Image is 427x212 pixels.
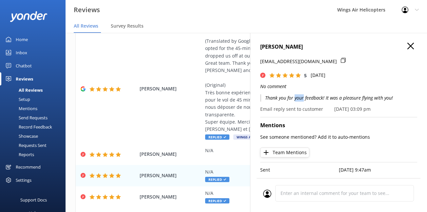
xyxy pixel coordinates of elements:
a: Record Feedback [4,122,66,131]
a: Send Requests [4,113,66,122]
p: See someone mentioned? Add it to auto-mentions [260,133,417,141]
div: Reviews [16,72,33,85]
div: N/A [205,168,373,176]
button: Close [407,43,414,50]
div: N/A [205,190,373,197]
div: Inbox [16,46,27,59]
span: [PERSON_NAME] [140,193,202,200]
p: Email reply sent to customer [260,106,323,113]
h3: Reviews [74,5,100,15]
div: N/A [205,147,373,154]
span: Replied [205,198,229,203]
img: yonder-white-logo.png [10,11,48,22]
a: Mentions [4,104,66,113]
p: Sent [260,166,339,174]
p: [EMAIL_ADDRESS][DOMAIN_NAME] [260,58,337,65]
a: Reports [4,150,66,159]
span: Replied [205,134,229,140]
p: [DATE] 9:47am [339,166,417,174]
div: (Translated by Google) A very good experience in [GEOGRAPHIC_DATA]. We opted for the 45-minute fl... [205,37,373,133]
div: All Reviews [4,85,43,95]
div: Requests Sent [4,141,47,150]
div: Record Feedback [4,122,52,131]
div: Send Requests [4,113,48,122]
i: No comment [260,83,286,89]
span: Wings Air Helicopters [233,134,281,140]
p: [DATE] 03:09 pm [334,106,371,113]
img: user_profile.svg [263,190,271,198]
div: Setup [4,95,30,104]
span: 5 [304,72,307,79]
div: Chatbot [16,59,32,72]
p: Thank you for your feedback! It was a pleasure flying with you! [260,94,417,102]
div: Mentions [4,104,37,113]
a: Setup [4,95,66,104]
h4: [PERSON_NAME] [260,43,417,51]
button: Team Mentions [260,148,309,157]
span: Survey Results [111,23,144,29]
span: [PERSON_NAME] [140,151,202,158]
div: Settings [16,174,31,187]
a: All Reviews [4,85,66,95]
div: Support Docs [20,193,47,206]
div: Reports [4,150,34,159]
p: [DATE] [311,72,325,79]
h4: Mentions [260,121,417,130]
div: Showcase [4,131,38,141]
span: [PERSON_NAME] [140,85,202,92]
a: Requests Sent [4,141,66,150]
span: All Reviews [74,23,98,29]
span: Replied [205,177,229,182]
div: Home [16,33,28,46]
a: Showcase [4,131,66,141]
span: [PERSON_NAME] [140,172,202,179]
div: Recommend [16,160,41,174]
